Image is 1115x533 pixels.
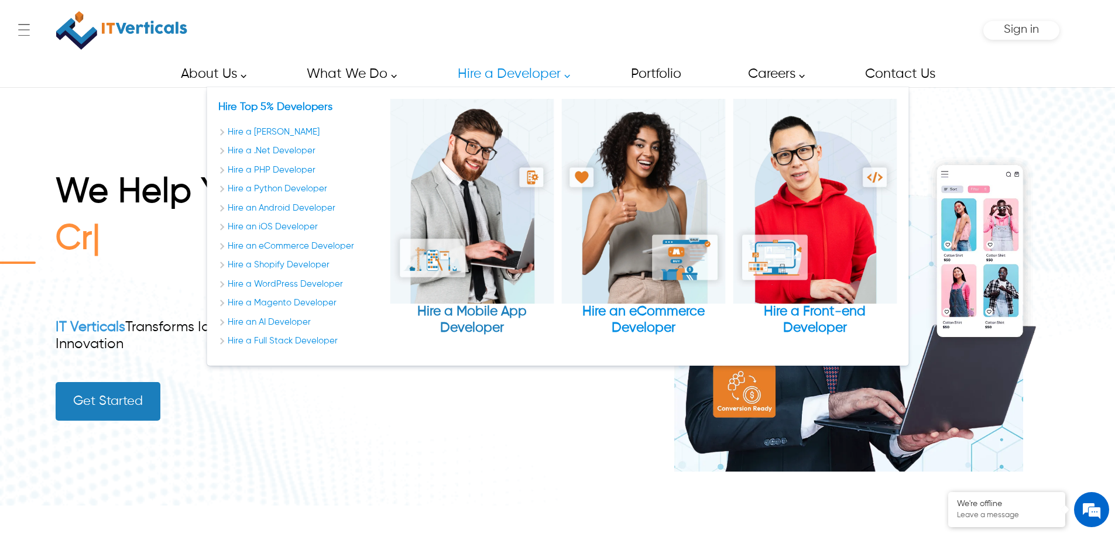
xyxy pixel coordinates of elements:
a: Careers [735,61,811,87]
div: Hire an eCommerce Developer [561,99,725,353]
a: Hire an Android Developer [218,202,382,215]
div: Hire a Front-end Developer [733,304,897,336]
div: Hire an eCommerce Developer [561,304,725,336]
a: Hire a Laravel Developer [218,126,382,139]
a: About Us [167,61,253,87]
a: What We Do [293,61,403,87]
a: IT Verticals [56,320,125,334]
a: Hire a Developer [444,61,577,87]
a: Hire a WordPress Developer [218,278,382,291]
span: We are offline. Please leave us a message. [25,147,204,266]
img: salesiqlogo_leal7QplfZFryJ6FIlVepeu7OftD7mt8q6exU6-34PB8prfIgodN67KcxXM9Y7JQ_.png [81,307,89,314]
a: Hire a Mobile App Developer [390,99,554,336]
a: Hire a Python Developer [218,183,382,196]
em: Driven by SalesIQ [92,307,149,315]
a: Hire a Front-end Developer [733,99,897,336]
div: Leave a message [61,66,197,81]
div: Hire a Front-end Developer [733,99,897,353]
div: Transforms Ideas into Success Through Digital Innovation [56,319,457,353]
em: Submit [171,360,212,376]
a: Hire a PHP Developer [218,164,382,177]
a: Hire an eCommerce Developer [218,240,382,253]
a: Contact Us [852,61,948,87]
a: Hire a Shopify Developer [218,259,382,272]
h1: We Help You [56,172,457,219]
a: Hire a Magento Developer [218,297,382,310]
a: Get Started [56,382,160,421]
textarea: Type your message and click 'Submit' [6,319,223,360]
a: Portfolio [617,61,694,87]
div: Hire a Mobile App Developer [390,304,554,336]
p: Leave a message [957,511,1056,520]
div: We're offline [957,499,1056,509]
a: Our Services [218,102,332,112]
img: Hire a Mobile App Developer [390,99,554,304]
span: Cr [56,222,92,256]
img: logo_Zg8I0qSkbAqR2WFHt3p6CTuqpyXMFPubPcD2OT02zFN43Cy9FUNNG3NEPhM_Q1qe_.png [20,70,49,77]
a: Hire an iOS Developer [218,221,382,234]
img: Hire a Front-end Developer [733,99,897,304]
div: Hire a Mobile App Developer [390,99,554,353]
a: Hire an AI Developer [218,316,382,329]
a: Sign in [1004,27,1039,35]
a: IT Verticals Inc [56,6,188,55]
a: Hire a .Net Developer [218,145,382,158]
img: Hire an eCommerce Developer [561,99,725,304]
a: Hire an eCommerce Developer [561,99,725,336]
div: Minimize live chat window [192,6,220,34]
a: Hire a Full Stack Developer [218,335,382,348]
img: IT Verticals Inc [56,6,187,55]
span: Sign in [1004,23,1039,36]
